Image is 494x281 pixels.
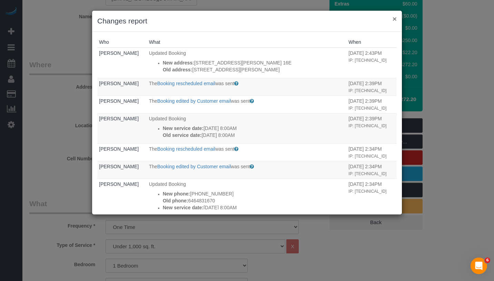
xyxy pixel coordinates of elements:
p: [STREET_ADDRESS][PERSON_NAME] 16E [163,59,345,66]
th: Who [97,37,147,48]
p: [DATE] 8:00AM [163,125,345,132]
p: [DATE] 8:00AM [163,132,345,139]
span: The [149,146,157,152]
a: Booking rescheduled email [157,146,215,152]
a: Booking edited by Customer email [157,164,231,169]
td: When [347,113,397,143]
button: × [393,15,397,22]
td: Who [97,78,147,96]
iframe: Intercom live chat [471,258,487,274]
td: When [347,96,397,113]
p: [STREET_ADDRESS][PERSON_NAME] [163,66,345,73]
td: Who [97,48,147,78]
span: Updated Booking [149,50,186,56]
span: Updated Booking [149,181,186,187]
small: IP: [TECHNICAL_ID] [348,88,386,93]
a: [PERSON_NAME] [99,181,139,187]
td: When [347,179,397,223]
td: What [147,78,347,96]
sui-modal: Changes report [92,11,402,214]
strong: Old phone: [163,198,188,203]
th: What [147,37,347,48]
small: IP: [TECHNICAL_ID] [348,189,386,194]
a: [PERSON_NAME] [99,98,139,104]
a: Booking edited by Customer email [157,98,231,104]
span: The [149,164,157,169]
span: was sent [231,164,250,169]
span: was sent [215,146,234,152]
td: When [347,78,397,96]
a: [PERSON_NAME] [99,50,139,56]
small: IP: [TECHNICAL_ID] [348,106,386,111]
a: [PERSON_NAME] [99,81,139,86]
span: Updated Booking [149,116,186,121]
td: Who [97,161,147,179]
h3: Changes report [97,16,397,26]
span: was sent [215,81,234,86]
p: [DATE] 8:00AM [163,204,345,211]
span: The [149,81,157,86]
strong: Old address: [163,67,192,72]
small: IP: [TECHNICAL_ID] [348,171,386,176]
a: [PERSON_NAME] [99,116,139,121]
strong: Old service date: [163,132,202,138]
td: What [147,96,347,113]
td: When [347,143,397,161]
a: [PERSON_NAME] [99,164,139,169]
span: The [149,98,157,104]
td: What [147,161,347,179]
strong: New service date: [163,126,204,131]
a: [PERSON_NAME] [99,146,139,152]
a: Booking rescheduled email [157,81,215,86]
td: What [147,48,347,78]
td: Who [97,113,147,143]
td: Who [97,143,147,161]
small: IP: [TECHNICAL_ID] [348,58,386,63]
td: What [147,179,347,223]
small: IP: [TECHNICAL_ID] [348,154,386,159]
strong: New address: [163,60,194,66]
small: IP: [TECHNICAL_ID] [348,123,386,128]
strong: New phone: [163,191,190,197]
td: What [147,143,347,161]
p: [PHONE_NUMBER] [163,190,345,197]
td: Who [97,96,147,113]
span: was sent [231,98,250,104]
span: 6 [485,258,490,263]
td: What [147,113,347,143]
td: Who [97,179,147,223]
p: 6464831670 [163,197,345,204]
strong: New service date: [163,205,204,210]
td: When [347,48,397,78]
td: When [347,161,397,179]
th: When [347,37,397,48]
